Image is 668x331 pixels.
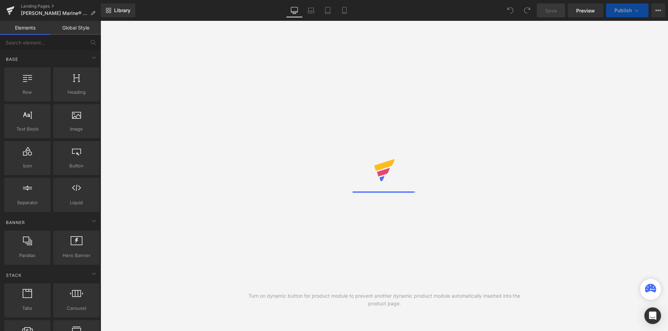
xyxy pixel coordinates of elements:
span: Preview [576,7,595,14]
span: Carousel [55,305,97,312]
a: Mobile [336,3,353,17]
span: Base [5,56,19,63]
a: Desktop [286,3,303,17]
a: Global Style [50,21,101,35]
span: Stack [5,272,22,279]
a: Tablet [319,3,336,17]
span: Liquid [55,199,97,206]
div: Turn on dynamic button for product module to prevent another dynamic product module automatically... [242,292,526,307]
button: More [651,3,665,17]
span: Tabs [6,305,48,312]
a: Landing Pages [21,3,101,9]
span: Save [545,7,557,14]
span: Banner [5,219,26,226]
a: Preview [568,3,603,17]
div: Open Intercom Messenger [644,307,661,324]
span: Row [6,89,48,96]
span: Parallax [6,252,48,259]
span: Button [55,162,97,169]
span: Publish [614,8,632,13]
a: New Library [101,3,135,17]
span: Separator [6,199,48,206]
span: Icon [6,162,48,169]
span: Text Block [6,125,48,133]
span: Heading [55,89,97,96]
button: Undo [503,3,517,17]
span: Library [114,7,130,14]
a: Laptop [303,3,319,17]
span: [PERSON_NAME] Marine® - Dry Bags [21,10,88,16]
span: Hero Banner [55,252,97,259]
button: Publish [606,3,649,17]
button: Redo [520,3,534,17]
span: Image [55,125,97,133]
